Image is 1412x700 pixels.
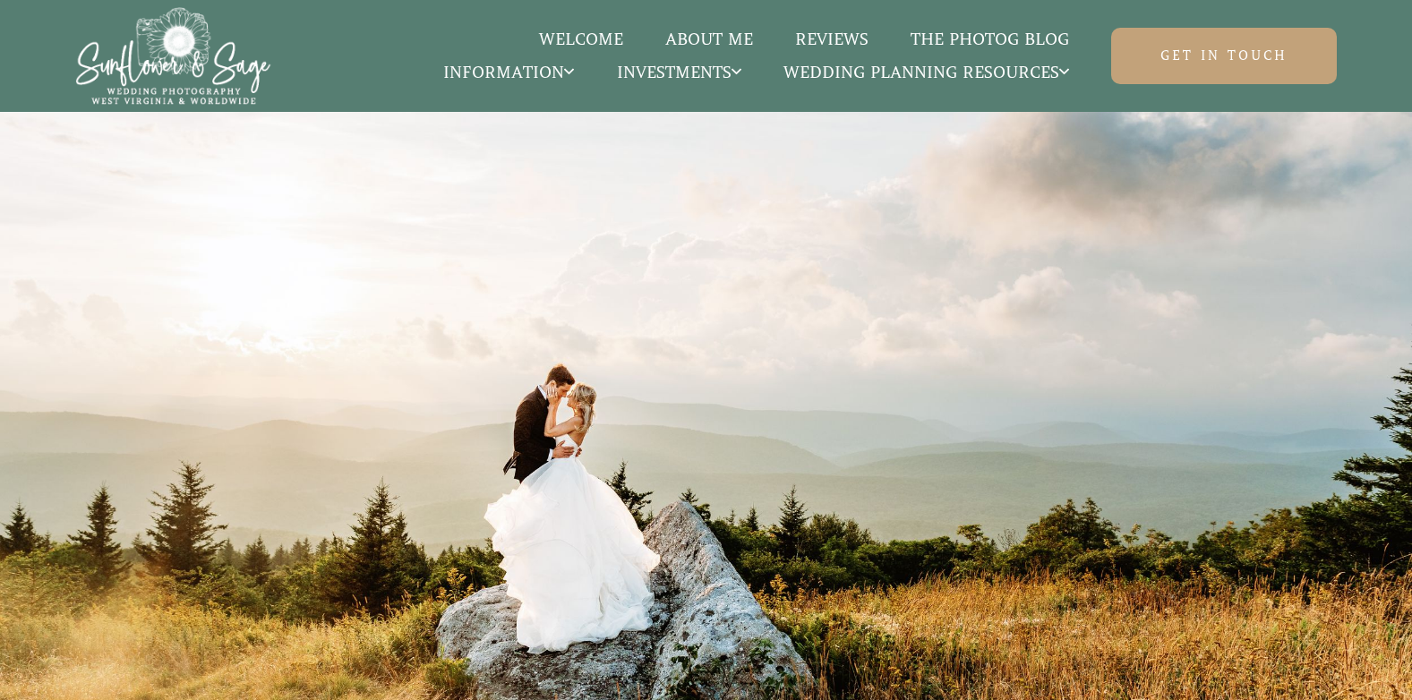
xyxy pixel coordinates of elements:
[75,7,272,106] img: Sunflower & Sage Wedding Photography
[595,61,763,84] a: Investments
[783,64,1069,81] span: Wedding Planning Resources
[422,61,595,84] a: Information
[1111,28,1336,83] a: Get in touch
[1160,47,1287,64] span: Get in touch
[890,28,1091,51] a: The Photog Blog
[617,64,741,81] span: Investments
[644,28,774,51] a: About Me
[774,28,889,51] a: Reviews
[443,64,574,81] span: Information
[518,28,644,51] a: Welcome
[762,61,1091,84] a: Wedding Planning Resources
